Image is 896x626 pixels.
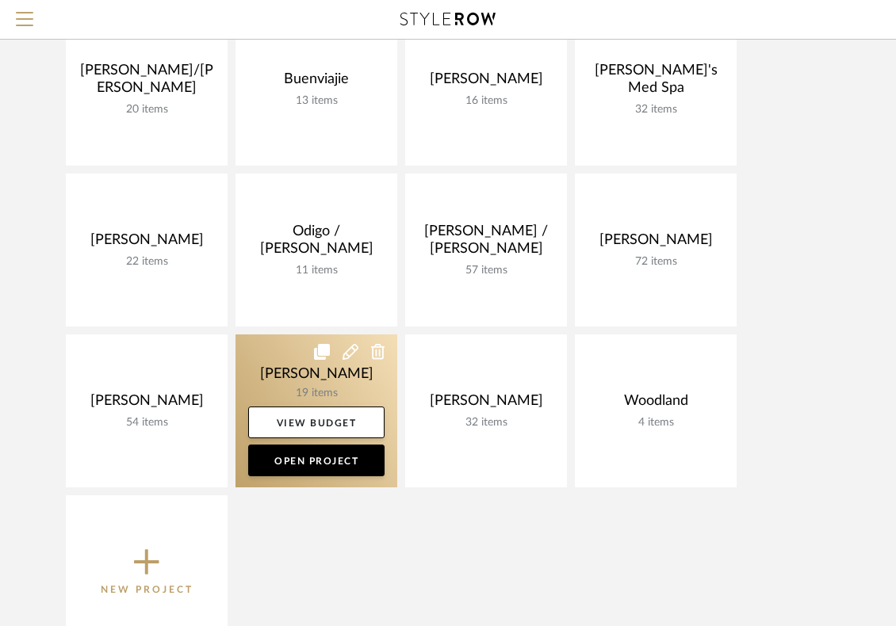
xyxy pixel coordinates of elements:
[248,407,385,438] a: View Budget
[418,71,554,94] div: [PERSON_NAME]
[418,392,554,416] div: [PERSON_NAME]
[101,582,193,597] p: New Project
[248,445,385,476] a: Open Project
[418,94,554,108] div: 16 items
[78,103,215,116] div: 20 items
[248,223,385,264] div: Odigo / [PERSON_NAME]
[588,416,724,429] div: 4 items
[418,264,554,277] div: 57 items
[588,255,724,269] div: 72 items
[588,392,724,416] div: Woodland
[418,416,554,429] div: 32 items
[248,71,385,94] div: Buenviajie
[78,392,215,416] div: [PERSON_NAME]
[588,103,724,116] div: 32 items
[78,62,215,103] div: [PERSON_NAME]/[PERSON_NAME]
[248,264,385,277] div: 11 items
[418,223,554,264] div: [PERSON_NAME] / [PERSON_NAME]
[248,94,385,108] div: 13 items
[78,231,215,255] div: [PERSON_NAME]
[588,62,724,103] div: [PERSON_NAME]'s Med Spa
[588,231,724,255] div: [PERSON_NAME]
[78,255,215,269] div: 22 items
[78,416,215,429] div: 54 items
